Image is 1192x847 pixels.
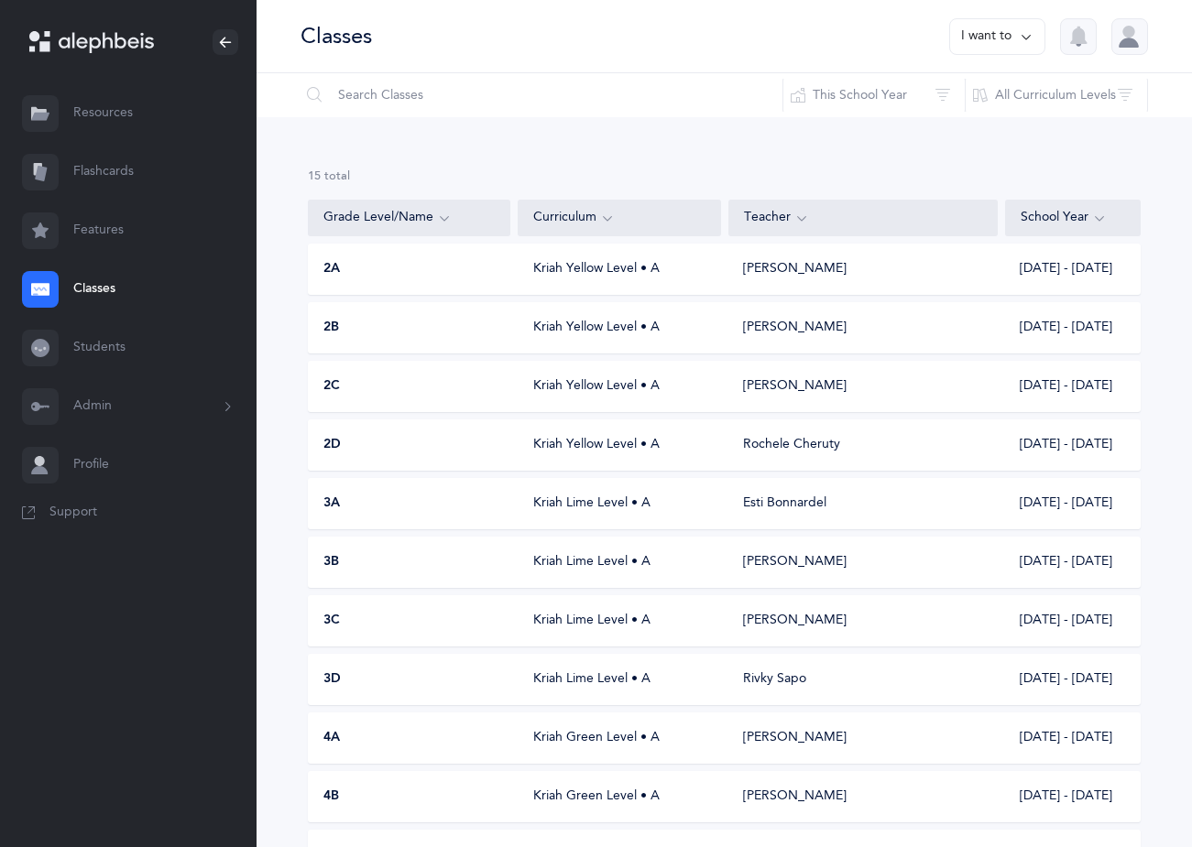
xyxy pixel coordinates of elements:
div: Esti Bonnardel [743,494,826,513]
div: 15 [308,168,1141,185]
div: [PERSON_NAME] [743,729,847,747]
div: [DATE] - [DATE] [1005,729,1140,747]
span: 3B [323,553,339,571]
div: School Year [1021,208,1125,228]
div: [DATE] - [DATE] [1005,670,1140,689]
div: Kriah Lime Level • A [519,612,721,630]
span: total [324,169,350,182]
span: 2B [323,319,339,337]
button: All Curriculum Levels [965,73,1148,117]
div: Grade Level/Name [323,208,495,228]
span: 2A [323,260,340,278]
div: [DATE] - [DATE] [1005,553,1140,571]
div: Kriah Lime Level • A [519,553,721,571]
div: Kriah Yellow Level • A [519,319,721,337]
div: Kriah Yellow Level • A [519,260,721,278]
div: Kriah Green Level • A [519,729,721,747]
span: 3C [323,612,340,630]
span: 2D [323,436,341,454]
div: Kriah Lime Level • A [519,494,721,513]
div: [DATE] - [DATE] [1005,377,1140,396]
div: [PERSON_NAME] [743,260,847,278]
div: Rochele Cheruty [743,436,840,454]
div: [PERSON_NAME] [743,787,847,806]
span: 3D [323,670,341,689]
div: [PERSON_NAME] [743,377,847,396]
div: Teacher [744,208,983,228]
div: Kriah Green Level • A [519,787,721,806]
div: [PERSON_NAME] [743,612,847,630]
span: 2C [323,377,340,396]
div: Rivky Sapo [743,670,806,689]
div: Kriah Yellow Level • A [519,377,721,396]
div: Kriah Yellow Level • A [519,436,721,454]
div: [PERSON_NAME] [743,553,847,571]
span: 4B [323,787,339,806]
div: [DATE] - [DATE] [1005,612,1140,630]
input: Search Classes [300,73,783,117]
button: I want to [949,18,1045,55]
button: This School Year [782,73,966,117]
span: Support [49,504,97,522]
div: [PERSON_NAME] [743,319,847,337]
div: [DATE] - [DATE] [1005,494,1140,513]
div: Classes [301,21,372,51]
div: [DATE] - [DATE] [1005,787,1140,806]
span: 4A [323,729,340,747]
div: [DATE] - [DATE] [1005,260,1140,278]
div: [DATE] - [DATE] [1005,319,1140,337]
div: Kriah Lime Level • A [519,670,721,689]
div: [DATE] - [DATE] [1005,436,1140,454]
span: 3A [323,494,340,513]
div: Curriculum [533,208,705,228]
